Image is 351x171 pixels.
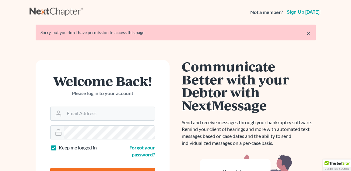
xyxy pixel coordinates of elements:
[323,159,351,171] div: TrustedSite Certified
[182,119,316,147] p: Send and receive messages through your bankruptcy software. Remind your client of hearings and mo...
[250,9,283,16] strong: Not a member?
[182,60,316,112] h1: Communicate Better with your Debtor with NextMessage
[50,74,155,87] h1: Welcome Back!
[129,145,155,157] a: Forgot your password?
[50,90,155,97] p: Please log in to your account
[59,144,97,151] label: Keep me logged in
[307,29,311,37] a: ×
[40,29,311,36] div: Sorry, but you don't have permission to access this page
[64,107,155,120] input: Email Address
[286,10,322,15] a: Sign up [DATE]!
